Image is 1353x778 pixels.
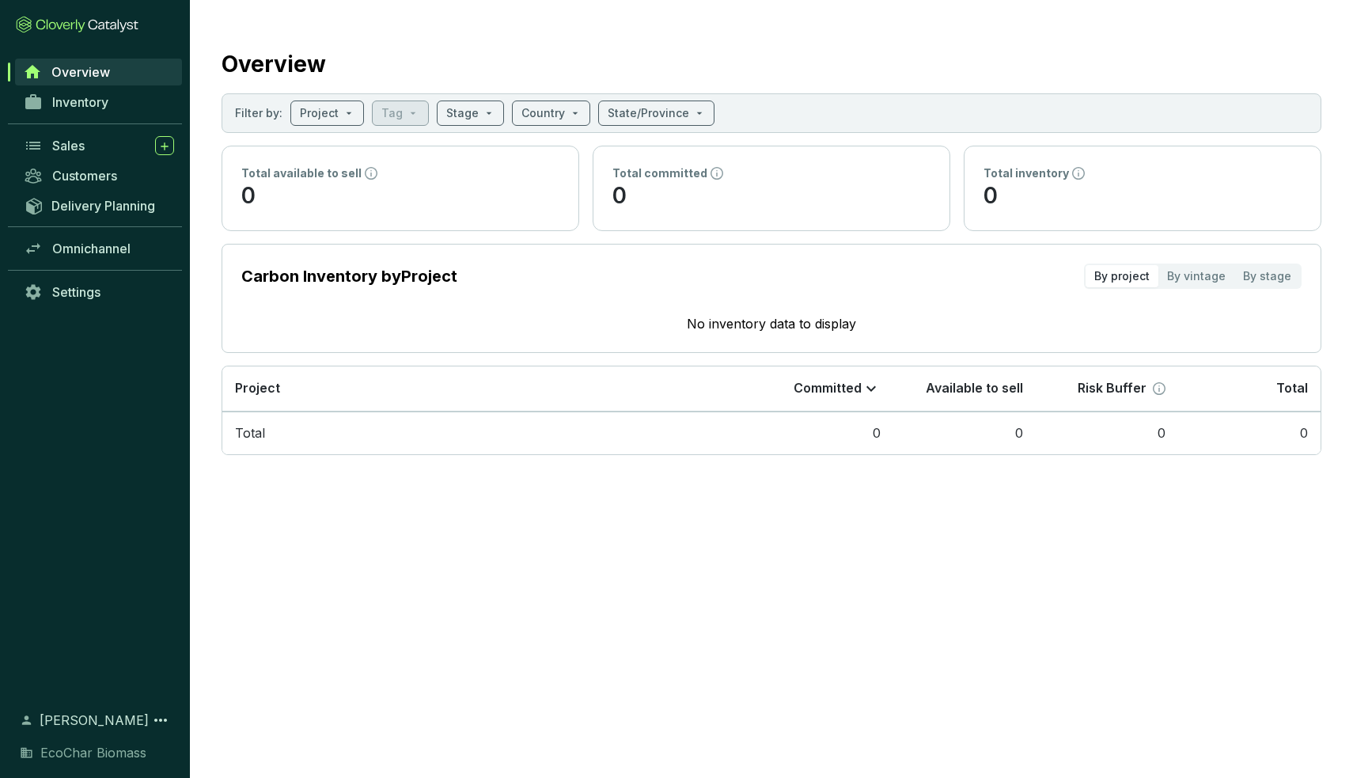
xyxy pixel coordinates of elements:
a: Overview [15,59,182,85]
span: Inventory [52,94,108,110]
span: [PERSON_NAME] [40,711,149,730]
td: 0 [1036,412,1178,455]
a: Delivery Planning [16,192,182,218]
span: EcoChar Biomass [40,743,146,762]
td: 0 [1178,412,1321,455]
p: 0 [612,181,930,211]
a: Settings [16,279,182,306]
p: No inventory data to display [241,314,1302,333]
p: Total inventory [983,165,1069,181]
p: Total available to sell [241,165,362,181]
p: 0 [241,181,559,211]
p: Filter by: [235,105,282,121]
p: Total committed [612,165,707,181]
th: Project [222,366,751,412]
span: Settings [52,284,100,300]
p: Risk Buffer [1078,380,1146,397]
span: Delivery Planning [51,198,155,214]
span: Sales [52,138,85,154]
td: 0 [751,412,893,455]
p: 0 [983,181,1302,211]
div: segmented control [1084,264,1302,289]
a: Sales [16,132,182,159]
span: Customers [52,168,117,184]
p: Carbon Inventory by Project [241,265,457,287]
p: Tag [381,105,403,121]
a: Inventory [16,89,182,116]
div: By stage [1234,265,1300,287]
a: Customers [16,162,182,189]
span: Overview [51,64,110,80]
span: Omnichannel [52,241,131,256]
td: Total [222,412,751,455]
p: Committed [794,380,862,397]
td: 0 [893,412,1036,455]
h2: Overview [222,47,326,81]
a: Omnichannel [16,235,182,262]
div: By vintage [1158,265,1234,287]
th: Total [1178,366,1321,412]
div: By project [1086,265,1158,287]
th: Available to sell [893,366,1036,412]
